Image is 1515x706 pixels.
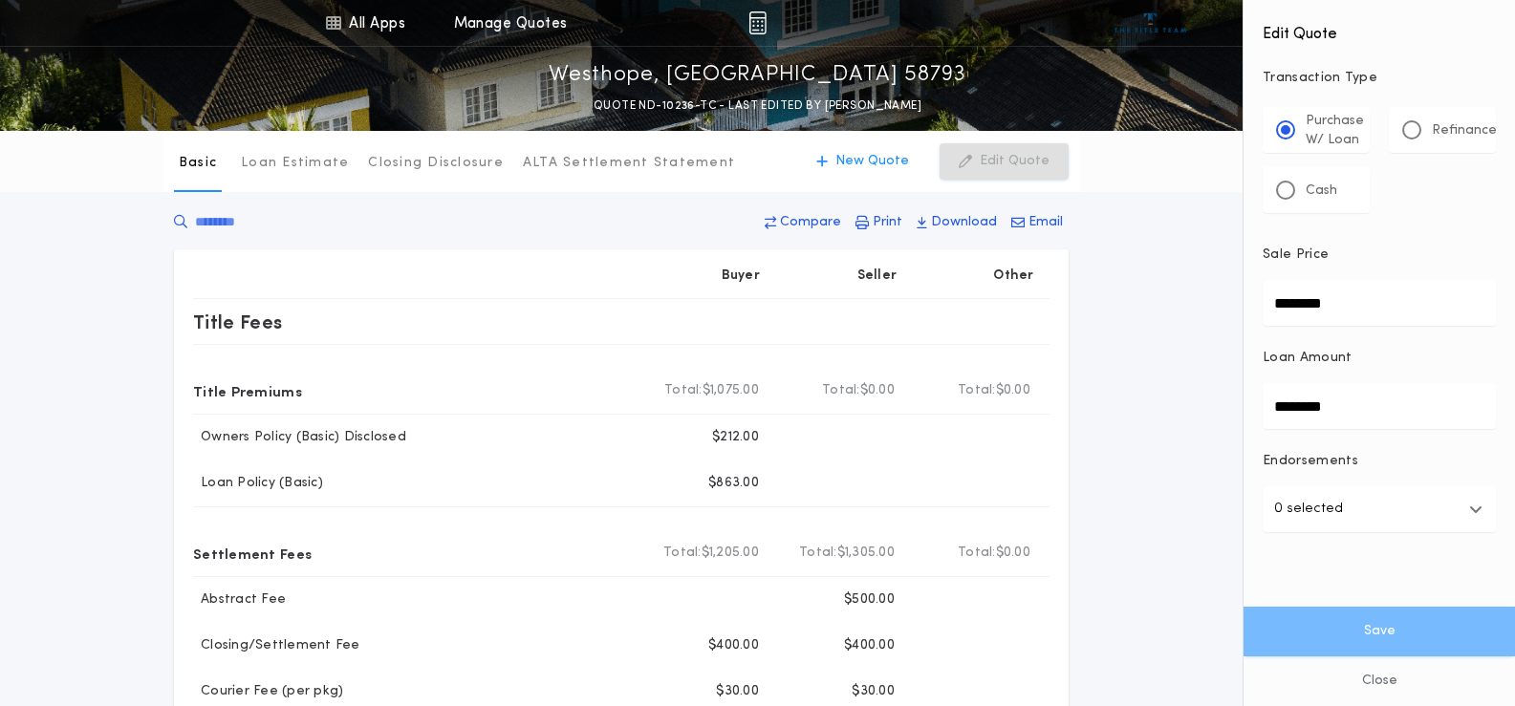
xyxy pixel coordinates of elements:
p: Buyer [722,267,760,286]
p: Loan Amount [1263,349,1353,368]
p: Title Premiums [193,375,302,406]
img: img [748,11,767,34]
span: $0.00 [860,381,895,400]
button: Close [1244,656,1515,706]
b: Total: [663,544,702,563]
p: Courier Fee (per pkg) [193,682,343,701]
b: Total: [958,381,996,400]
b: Total: [799,544,837,563]
p: Title Fees [193,307,283,337]
button: Compare [759,205,847,240]
p: Download [931,213,997,232]
p: Sale Price [1263,246,1329,265]
p: Other [994,267,1034,286]
p: New Quote [835,152,909,171]
p: Closing Disclosure [368,154,504,173]
p: $212.00 [712,428,759,447]
p: 0 selected [1274,498,1343,521]
p: ALTA Settlement Statement [523,154,735,173]
p: Loan Policy (Basic) [193,474,323,493]
button: Save [1244,607,1515,656]
p: $500.00 [844,590,895,610]
span: $1,205.00 [702,544,759,563]
p: Cash [1306,182,1337,201]
p: Closing/Settlement Fee [193,636,360,655]
span: $1,075.00 [703,381,759,400]
h4: Edit Quote [1263,11,1496,46]
button: 0 selected [1263,486,1496,532]
button: Download [911,205,1003,240]
p: Seller [857,267,898,286]
p: Transaction Type [1263,69,1496,88]
p: Settlement Fees [193,538,312,568]
span: $0.00 [996,381,1030,400]
p: QUOTE ND-10236-TC - LAST EDITED BY [PERSON_NAME] [594,96,921,116]
p: Refinance [1432,121,1497,140]
span: $1,305.00 [837,544,895,563]
p: Westhope, [GEOGRAPHIC_DATA] 58793 [549,60,966,91]
p: Abstract Fee [193,590,286,610]
input: Sale Price [1263,280,1496,326]
button: New Quote [797,143,928,180]
p: Email [1028,213,1063,232]
b: Total: [958,544,996,563]
button: Edit Quote [940,143,1069,180]
button: Email [1006,205,1069,240]
input: Loan Amount [1263,383,1496,429]
p: $400.00 [708,636,759,655]
p: Basic [179,154,217,173]
p: Compare [780,213,841,232]
p: Endorsements [1263,452,1496,471]
b: Total: [664,381,703,400]
p: Purchase W/ Loan [1306,112,1364,150]
p: Edit Quote [980,152,1050,171]
img: vs-icon [1115,13,1186,32]
b: Total: [822,381,860,400]
p: $30.00 [716,682,759,701]
p: Loan Estimate [241,154,349,173]
p: $30.00 [852,682,895,701]
p: $400.00 [844,636,895,655]
p: Print [873,213,902,232]
span: $0.00 [996,544,1030,563]
p: Owners Policy (Basic) Disclosed [193,428,406,447]
p: $863.00 [708,474,759,493]
button: Print [850,205,908,240]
